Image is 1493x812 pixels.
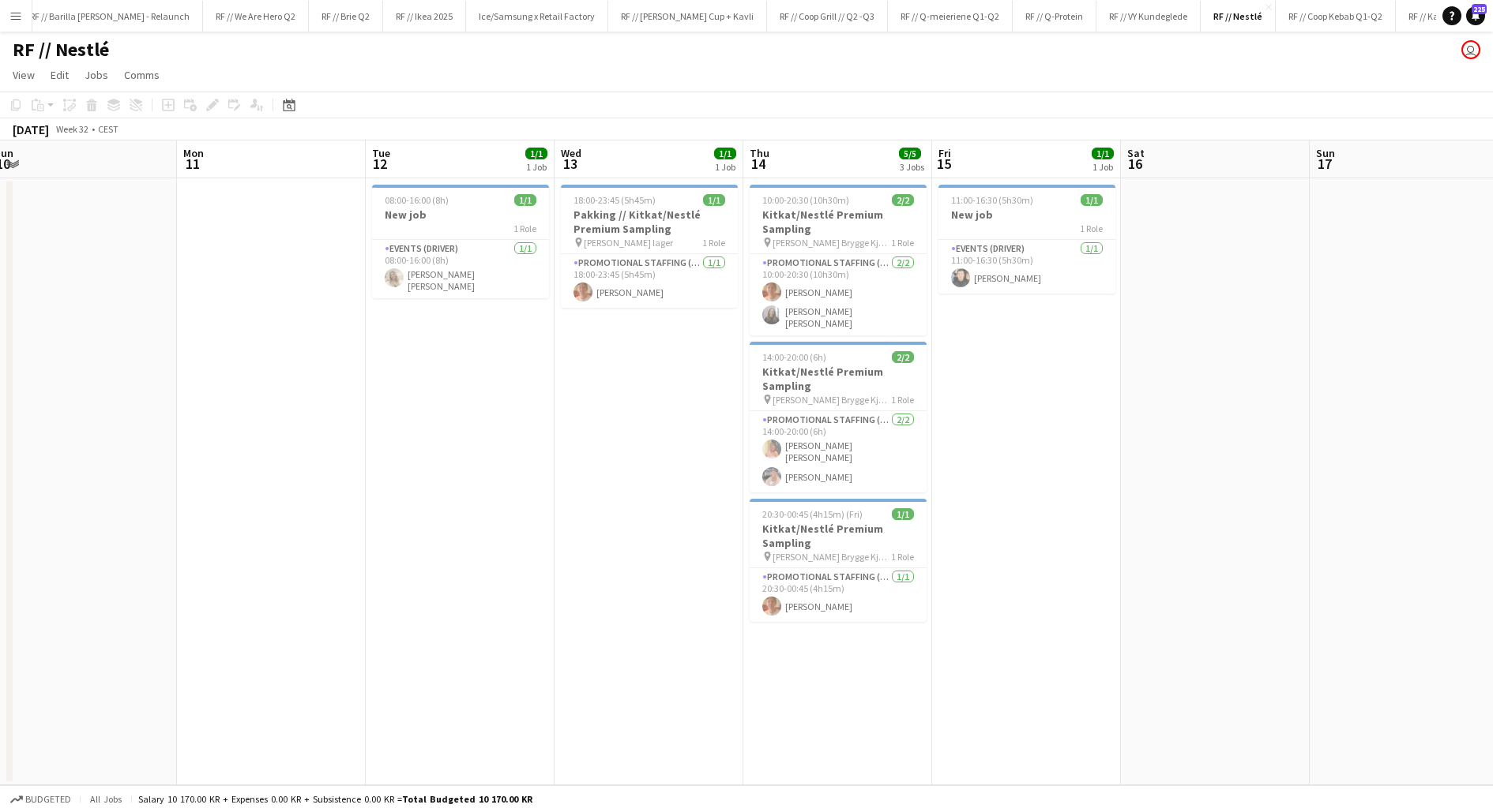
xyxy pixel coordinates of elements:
[750,208,927,236] h3: Kitkat/Nestlé Premium Sampling
[1461,40,1480,59] app-user-avatar: Alexander Skeppland Hole
[750,522,927,550] h3: Kitkat/Nestlé Premium Sampling
[773,394,891,406] span: [PERSON_NAME] Brygge Kjøpesenter
[514,194,536,206] span: 1/1
[370,155,390,173] span: 12
[891,237,914,249] span: 1 Role
[558,155,581,173] span: 13
[1125,155,1145,173] span: 16
[513,223,536,234] span: 1 Role
[938,240,1115,294] app-card-role: Events (Driver)1/111:00-16:30 (5h30m)[PERSON_NAME]
[762,194,849,206] span: 10:00-20:30 (10h30m)
[891,394,914,406] span: 1 Role
[938,208,1115,222] h3: New job
[138,793,532,805] div: Salary 10 170.00 KR + Expenses 0.00 KR + Subsistence 0.00 KR =
[750,342,927,492] app-job-card: 14:00-20:00 (6h)2/2Kitkat/Nestlé Premium Sampling [PERSON_NAME] Brygge Kjøpesenter1 RolePromotion...
[85,68,108,82] span: Jobs
[17,1,203,32] button: RF // Barilla [PERSON_NAME] - Relaunch
[750,146,769,160] span: Thu
[8,791,73,808] button: Budgeted
[892,194,914,206] span: 2/2
[1081,194,1103,206] span: 1/1
[574,194,656,206] span: 18:00-23:45 (5h45m)
[750,411,927,492] app-card-role: Promotional Staffing (Brand Ambassadors)2/214:00-20:00 (6h)[PERSON_NAME] [PERSON_NAME][PERSON_NAME]
[124,68,160,82] span: Comms
[385,194,449,206] span: 08:00-16:00 (8h)
[13,38,109,62] h1: RF // Nestlé
[561,208,738,236] h3: Pakking // Kitkat/Nestlé Premium Sampling
[1080,223,1103,234] span: 1 Role
[892,508,914,520] span: 1/1
[181,155,204,173] span: 11
[608,1,767,32] button: RF // [PERSON_NAME] Cup + Kavli
[1092,148,1114,159] span: 1/1
[703,194,725,206] span: 1/1
[1472,4,1487,14] span: 225
[1201,1,1276,32] button: RF // Nestlé
[372,185,549,298] app-job-card: 08:00-16:00 (8h)1/1New job1 RoleEvents (Driver)1/108:00-16:00 (8h)[PERSON_NAME] [PERSON_NAME]
[750,254,927,335] app-card-role: Promotional Staffing (Brand Ambassadors)2/210:00-20:30 (10h30m)[PERSON_NAME][PERSON_NAME] [PERSON...
[13,68,35,82] span: View
[900,161,924,173] div: 3 Jobs
[1316,146,1335,160] span: Sun
[750,365,927,393] h3: Kitkat/Nestlé Premium Sampling
[466,1,608,32] button: Ice/Samsung x Retail Factory
[309,1,383,32] button: RF // Brie Q2
[98,123,118,135] div: CEST
[762,351,826,363] span: 14:00-20:00 (6h)
[44,65,75,85] a: Edit
[892,351,914,363] span: 2/2
[526,161,547,173] div: 1 Job
[750,499,927,622] app-job-card: 20:30-00:45 (4h15m) (Fri)1/1Kitkat/Nestlé Premium Sampling [PERSON_NAME] Brygge Kjøpesenter1 Role...
[525,148,547,159] span: 1/1
[773,237,891,249] span: [PERSON_NAME] Brygge Kjøpesenter
[561,146,581,160] span: Wed
[78,65,115,85] a: Jobs
[1466,6,1485,25] a: 225
[52,123,92,135] span: Week 32
[702,237,725,249] span: 1 Role
[1092,161,1113,173] div: 1 Job
[25,794,71,805] span: Budgeted
[203,1,309,32] button: RF // We Are Hero Q2
[6,65,41,85] a: View
[715,161,735,173] div: 1 Job
[936,155,951,173] span: 15
[372,208,549,222] h3: New job
[888,1,1013,32] button: RF // Q-meieriene Q1-Q2
[383,1,466,32] button: RF // Ikea 2025
[767,1,888,32] button: RF // Coop Grill // Q2 -Q3
[561,185,738,308] app-job-card: 18:00-23:45 (5h45m)1/1Pakking // Kitkat/Nestlé Premium Sampling [PERSON_NAME] lager1 RolePromotio...
[13,122,49,137] div: [DATE]
[584,237,673,249] span: [PERSON_NAME] lager
[372,146,390,160] span: Tue
[51,68,69,82] span: Edit
[773,551,891,563] span: [PERSON_NAME] Brygge Kjøpesenter
[750,568,927,622] app-card-role: Promotional Staffing (Brand Ambassadors)1/120:30-00:45 (4h15m)[PERSON_NAME]
[402,793,532,805] span: Total Budgeted 10 170.00 KR
[1127,146,1145,160] span: Sat
[762,508,863,520] span: 20:30-00:45 (4h15m) (Fri)
[1314,155,1335,173] span: 17
[891,551,914,563] span: 1 Role
[372,240,549,298] app-card-role: Events (Driver)1/108:00-16:00 (8h)[PERSON_NAME] [PERSON_NAME]
[714,148,736,159] span: 1/1
[750,185,927,335] app-job-card: 10:00-20:30 (10h30m)2/2Kitkat/Nestlé Premium Sampling [PERSON_NAME] Brygge Kjøpesenter1 RolePromo...
[183,146,204,160] span: Mon
[951,194,1033,206] span: 11:00-16:30 (5h30m)
[938,185,1115,294] app-job-card: 11:00-16:30 (5h30m)1/1New job1 RoleEvents (Driver)1/111:00-16:30 (5h30m)[PERSON_NAME]
[899,148,921,159] span: 5/5
[1013,1,1096,32] button: RF // Q-Protein
[118,65,166,85] a: Comms
[938,146,951,160] span: Fri
[87,793,125,805] span: All jobs
[1096,1,1201,32] button: RF // VY Kundeglede
[561,254,738,308] app-card-role: Promotional Staffing (Brand Ambassadors)1/118:00-23:45 (5h45m)[PERSON_NAME]
[1276,1,1396,32] button: RF // Coop Kebab Q1-Q2
[747,155,769,173] span: 14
